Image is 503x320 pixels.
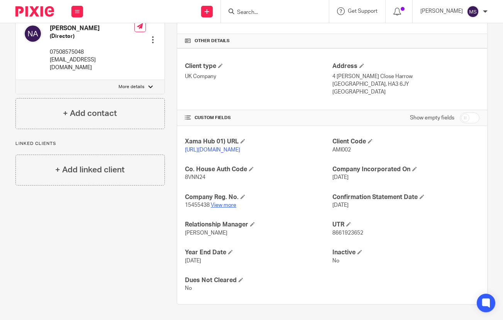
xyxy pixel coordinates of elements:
p: More details [119,84,144,90]
h4: Confirmation Statement Date [332,193,479,201]
p: 4 [PERSON_NAME] Close Harrow [332,73,479,80]
a: View more [211,203,236,208]
a: [URL][DOMAIN_NAME] [185,147,240,153]
img: Pixie [15,6,54,17]
span: Get Support [348,9,378,14]
p: 07508575048 [50,48,134,56]
p: Linked clients [15,141,165,147]
h4: Client type [185,62,332,70]
h4: + Add contact [63,107,117,119]
span: 15455438 [185,203,210,208]
h4: UTR [332,221,479,229]
span: [PERSON_NAME] [185,230,227,236]
input: Search [236,9,306,16]
h4: Year End Date [185,249,332,257]
p: [EMAIL_ADDRESS][DOMAIN_NAME] [50,56,134,72]
span: [DATE] [332,203,349,208]
span: AMI002 [332,147,351,153]
h4: Company Incorporated On [332,165,479,174]
p: UK Company [185,73,332,80]
span: Other details [195,38,230,44]
h4: Xama Hub 01) URL [185,138,332,146]
span: No [332,258,339,264]
h4: Company Reg. No. [185,193,332,201]
span: [DATE] [332,175,349,180]
label: Show empty fields [410,114,454,122]
span: 8VNN24 [185,175,205,180]
h4: + Add linked client [55,164,125,176]
h4: Address [332,62,479,70]
h4: Dues Not Cleared [185,276,332,284]
span: No [185,286,192,291]
p: [GEOGRAPHIC_DATA] [332,88,479,96]
h4: Client Code [332,138,479,146]
h4: Relationship Manager [185,221,332,229]
h5: (Director) [50,32,134,40]
h4: [PERSON_NAME] [50,24,134,32]
img: svg%3E [467,5,479,18]
span: 8661923652 [332,230,363,236]
img: svg%3E [24,24,42,43]
p: [GEOGRAPHIC_DATA], HA3 6JY [332,80,479,88]
h4: Co. House Auth Code [185,165,332,174]
p: [PERSON_NAME] [420,7,463,15]
span: [DATE] [185,258,201,264]
h4: Inactive [332,249,479,257]
h4: CUSTOM FIELDS [185,115,332,121]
